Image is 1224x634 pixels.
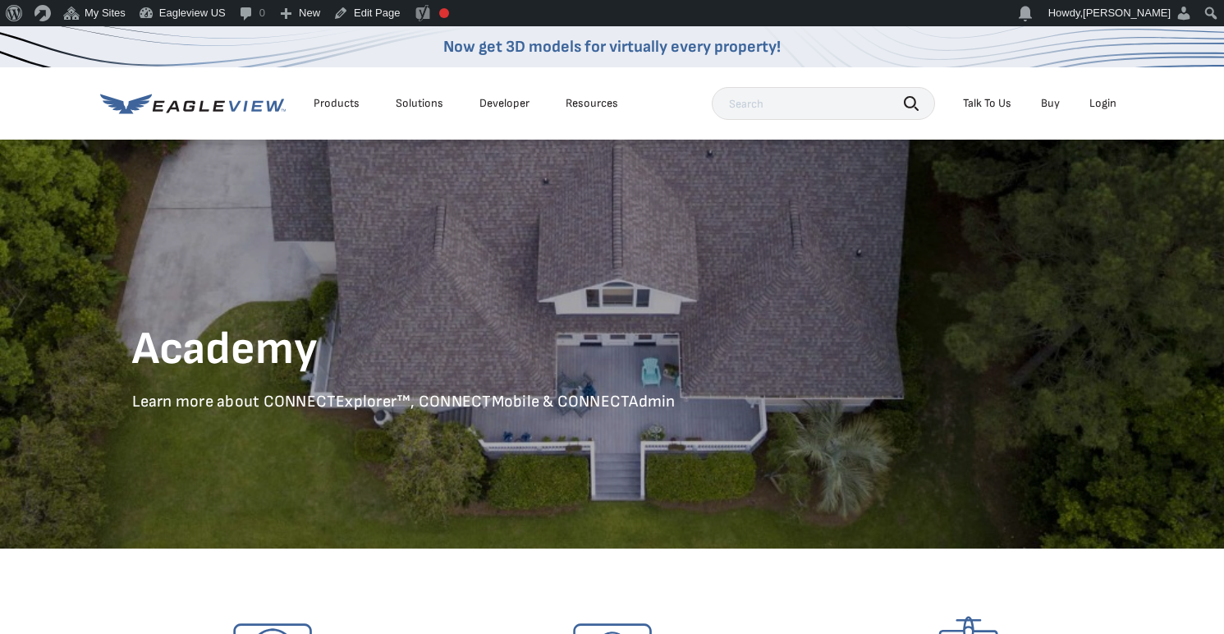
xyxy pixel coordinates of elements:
div: Resources [566,96,618,111]
div: Login [1089,96,1116,111]
a: Buy [1041,96,1060,111]
h1: Academy [132,321,1093,379]
div: Talk To Us [963,96,1011,111]
div: Focus keyphrase not set [439,8,449,18]
div: Solutions [396,96,443,111]
span: [PERSON_NAME] [1083,7,1171,19]
a: Now get 3D models for virtually every property! [443,37,781,57]
a: Developer [479,96,529,111]
p: Learn more about CONNECTExplorer™, CONNECTMobile & CONNECTAdmin [132,392,1093,412]
input: Search [712,87,935,120]
div: Products [314,96,360,111]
